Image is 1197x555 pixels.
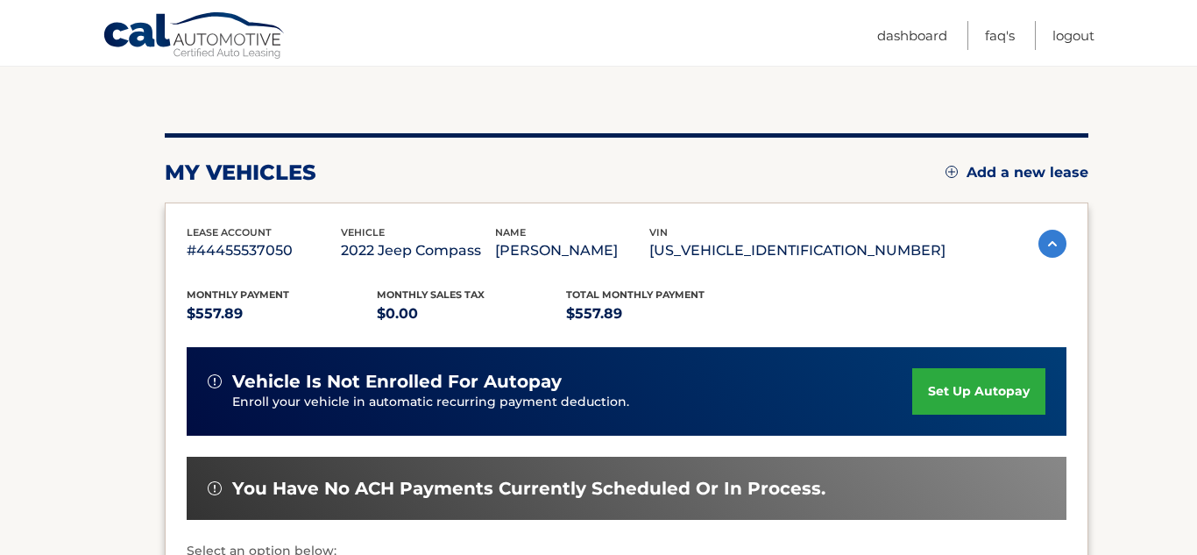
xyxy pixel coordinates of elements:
img: add.svg [946,166,958,178]
p: #44455537050 [187,238,341,263]
p: Enroll your vehicle in automatic recurring payment deduction. [232,393,912,412]
span: You have no ACH payments currently scheduled or in process. [232,478,825,500]
span: lease account [187,226,272,238]
p: $557.89 [187,302,377,326]
p: $557.89 [566,302,756,326]
span: vin [649,226,668,238]
span: Monthly sales Tax [377,288,485,301]
span: name [495,226,526,238]
p: $0.00 [377,302,567,326]
span: Total Monthly Payment [566,288,705,301]
p: [US_VEHICLE_IDENTIFICATION_NUMBER] [649,238,946,263]
a: set up autopay [912,368,1045,415]
img: alert-white.svg [208,481,222,495]
img: accordion-active.svg [1038,230,1066,258]
span: vehicle [341,226,385,238]
span: vehicle is not enrolled for autopay [232,371,562,393]
p: 2022 Jeep Compass [341,238,495,263]
p: [PERSON_NAME] [495,238,649,263]
a: FAQ's [985,21,1015,50]
a: Add a new lease [946,164,1088,181]
h2: my vehicles [165,160,316,186]
img: alert-white.svg [208,374,222,388]
a: Cal Automotive [103,11,287,62]
a: Dashboard [877,21,947,50]
span: Monthly Payment [187,288,289,301]
a: Logout [1052,21,1094,50]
